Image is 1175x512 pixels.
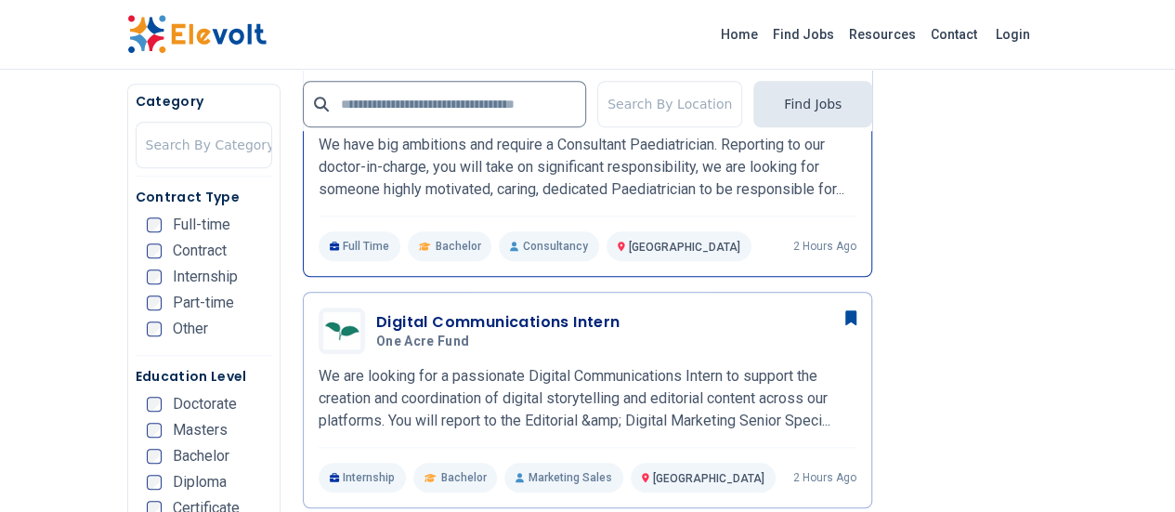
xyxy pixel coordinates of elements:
[173,269,238,284] span: Internship
[173,449,229,464] span: Bachelor
[319,365,856,432] p: We are looking for a passionate Digital Communications Intern to support the creation and coordin...
[499,231,598,261] p: Consultancy
[147,269,162,284] input: Internship
[147,322,162,336] input: Other
[136,367,272,386] h5: Education Level
[319,463,407,492] p: Internship
[136,188,272,206] h5: Contract Type
[147,217,162,232] input: Full-time
[653,472,764,485] span: [GEOGRAPHIC_DATA]
[147,295,162,310] input: Part-time
[319,231,401,261] p: Full Time
[842,20,923,49] a: Resources
[127,15,267,54] img: Elevolt
[753,81,872,127] button: Find Jobs
[985,16,1041,53] a: Login
[147,243,162,258] input: Contract
[376,311,620,334] h3: Digital Communications Intern
[440,470,486,485] span: Bachelor
[173,322,208,336] span: Other
[173,217,230,232] span: Full-time
[435,239,480,254] span: Bachelor
[793,470,856,485] p: 2 hours ago
[147,449,162,464] input: Bachelor
[376,334,470,350] span: One Acre Fund
[1082,423,1175,512] iframe: Chat Widget
[147,475,162,490] input: Diploma
[713,20,765,49] a: Home
[173,243,227,258] span: Contract
[319,308,856,492] a: One Acre FundDigital Communications InternOne Acre FundWe are looking for a passionate Digital Co...
[136,92,272,111] h5: Category
[629,241,740,254] span: [GEOGRAPHIC_DATA]
[923,20,985,49] a: Contact
[319,134,856,201] p: We have big ambitions and require a Consultant Paediatrician. Reporting to our doctor-in-charge, ...
[173,423,228,438] span: Masters
[173,397,237,412] span: Doctorate
[319,76,856,261] a: Jacaranda MaternityConsultant PaediatricianJacaranda MaternityWe have big ambitions and require a...
[147,397,162,412] input: Doctorate
[504,463,622,492] p: Marketing Sales
[765,20,842,49] a: Find Jobs
[323,312,360,349] img: One Acre Fund
[173,475,227,490] span: Diploma
[793,239,856,254] p: 2 hours ago
[147,423,162,438] input: Masters
[173,295,234,310] span: Part-time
